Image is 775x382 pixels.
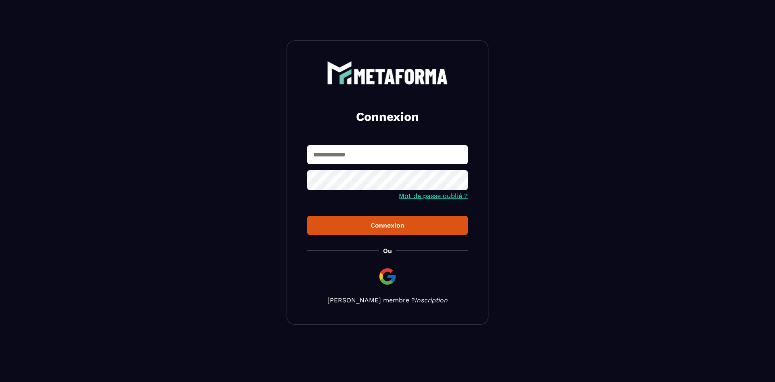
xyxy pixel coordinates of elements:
p: Ou [383,247,392,255]
img: logo [327,61,448,84]
p: [PERSON_NAME] membre ? [307,296,468,304]
button: Connexion [307,216,468,235]
img: google [378,267,397,286]
h2: Connexion [317,109,458,125]
a: logo [307,61,468,84]
div: Connexion [314,222,461,229]
a: Mot de passe oublié ? [399,192,468,200]
a: Inscription [415,296,448,304]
